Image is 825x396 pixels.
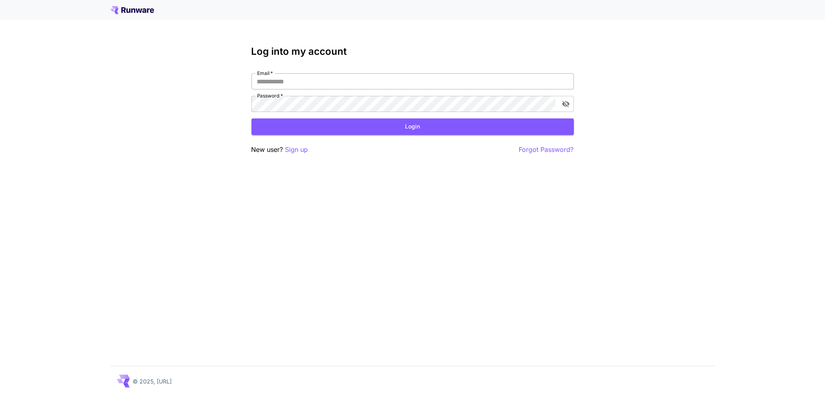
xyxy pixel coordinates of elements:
button: Login [251,118,574,135]
p: © 2025, [URL] [133,377,172,386]
button: Sign up [285,145,308,155]
label: Password [257,92,283,99]
h3: Log into my account [251,46,574,57]
button: Forgot Password? [519,145,574,155]
button: toggle password visibility [559,97,573,111]
p: New user? [251,145,308,155]
label: Email [257,70,273,77]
